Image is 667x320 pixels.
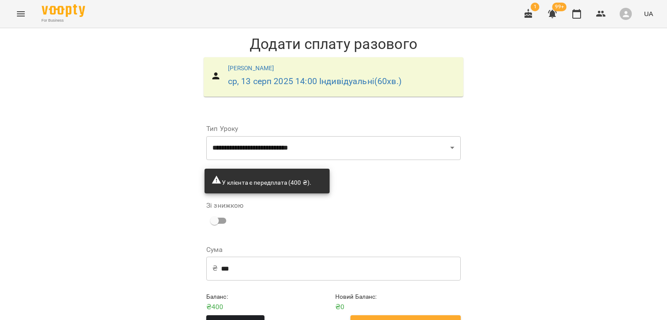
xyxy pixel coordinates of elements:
[212,263,218,274] p: ₴
[206,125,461,132] label: Тип Уроку
[641,6,657,22] button: UA
[228,65,274,72] a: [PERSON_NAME]
[531,3,539,11] span: 1
[42,18,85,23] span: For Business
[228,76,402,86] a: ср, 13 серп 2025 14:00 Індивідуальні(60хв.)
[199,35,468,53] h1: Додати сплату разового
[335,292,461,302] h6: Новий Баланс :
[206,302,332,312] p: ₴ 400
[206,292,332,302] h6: Баланс :
[10,3,31,24] button: Menu
[206,246,461,253] label: Сума
[42,4,85,17] img: Voopty Logo
[335,302,461,312] p: ₴ 0
[206,202,244,209] label: Зі знижкою
[211,179,311,186] span: У клієнта є передплата (400 ₴).
[644,9,653,18] span: UA
[552,3,567,11] span: 99+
